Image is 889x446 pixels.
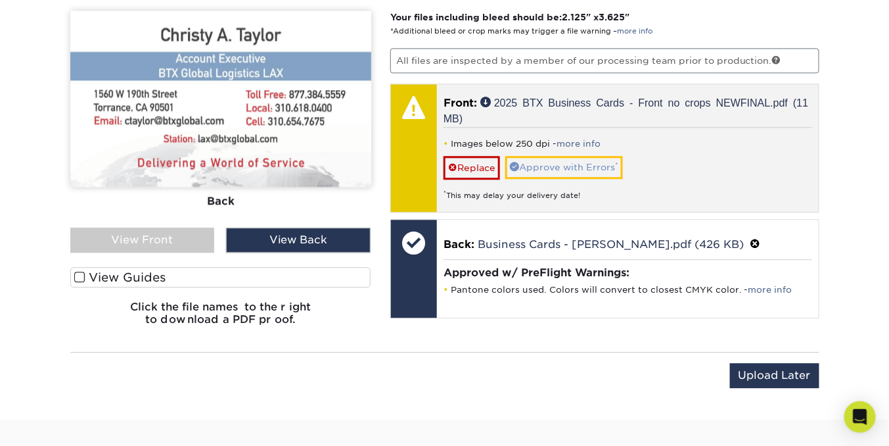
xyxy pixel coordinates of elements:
div: View Back [226,228,371,253]
span: 2.125 [562,12,586,22]
div: Open Intercom Messenger [844,401,876,433]
input: Upload Later [730,363,819,388]
strong: Your files including bleed should be: " x " [390,12,629,22]
a: Replace [444,156,500,179]
span: Back: [444,238,474,251]
small: *Additional bleed or crop marks may trigger a file warning – [390,27,652,36]
div: Back [70,187,371,216]
div: View Front [70,228,215,253]
a: 2025 BTX Business Cards - Front no crops NEWFINAL.pdf (11 MB) [444,97,808,123]
li: Images below 250 dpi - [444,138,812,149]
li: Pantone colors used. Colors will convert to closest CMYK color. - [444,284,812,295]
span: Front: [444,97,477,109]
a: more info [557,139,601,149]
p: All files are inspected by a member of our processing team prior to production. [390,48,819,73]
div: This may delay your delivery date! [444,180,812,201]
span: 3.625 [599,12,625,22]
a: Business Cards - [PERSON_NAME].pdf (426 KB) [478,238,744,251]
label: View Guides [70,267,371,287]
iframe: Google Customer Reviews [3,406,112,441]
a: more info [617,27,652,36]
a: more info [748,285,792,295]
a: Approve with Errors* [505,156,623,178]
h4: Approved w/ PreFlight Warnings: [444,266,812,279]
h6: Click the file names to the right to download a PDF proof. [70,301,371,336]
